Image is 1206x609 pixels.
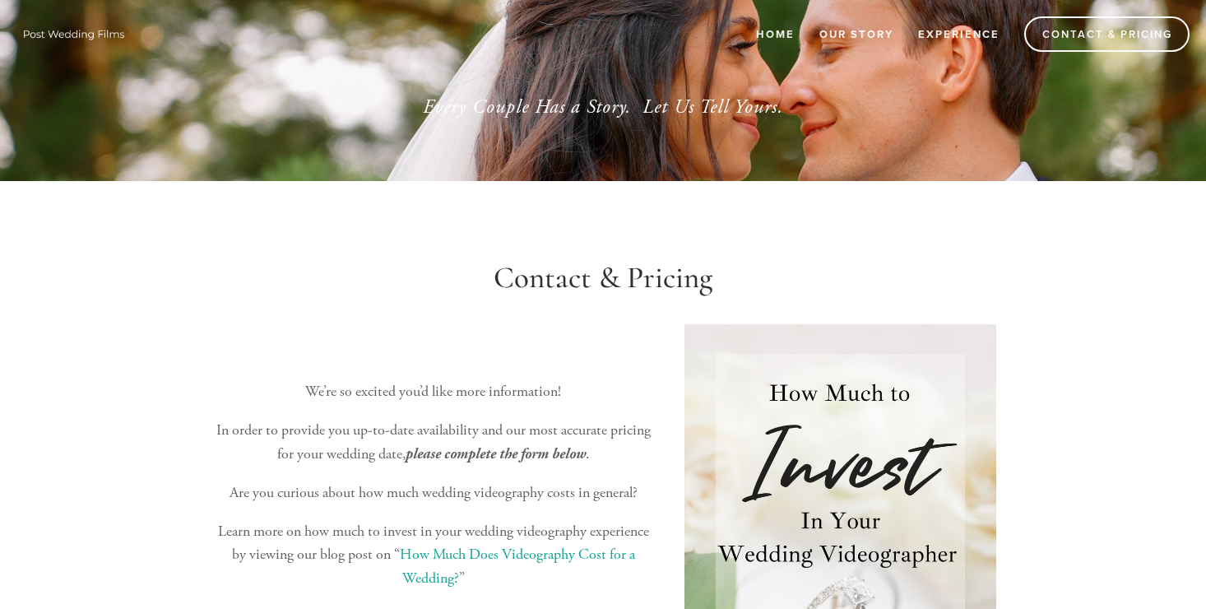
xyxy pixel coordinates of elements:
[210,260,996,296] h1: Contact & Pricing
[16,21,132,46] img: Wisconsin Wedding Videographer
[1024,16,1190,52] a: Contact & Pricing
[745,21,805,48] a: Home
[907,21,1010,48] a: Experience
[236,92,970,122] p: Every Couple Has a Story. Let Us Tell Yours.
[400,545,638,588] a: How Much Does Videography Cost for a Wedding?
[210,380,656,404] p: We’re so excited you’d like more information!
[406,445,586,463] em: please complete the form below
[210,520,656,591] p: Learn more on how much to invest in your wedding videography experience by viewing our blog post ...
[210,419,656,467] p: In order to provide you up-to-date availability and our most accurate pricing for your wedding da...
[210,481,656,505] p: Are you curious about how much wedding videography costs in general?
[809,21,904,48] a: Our Story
